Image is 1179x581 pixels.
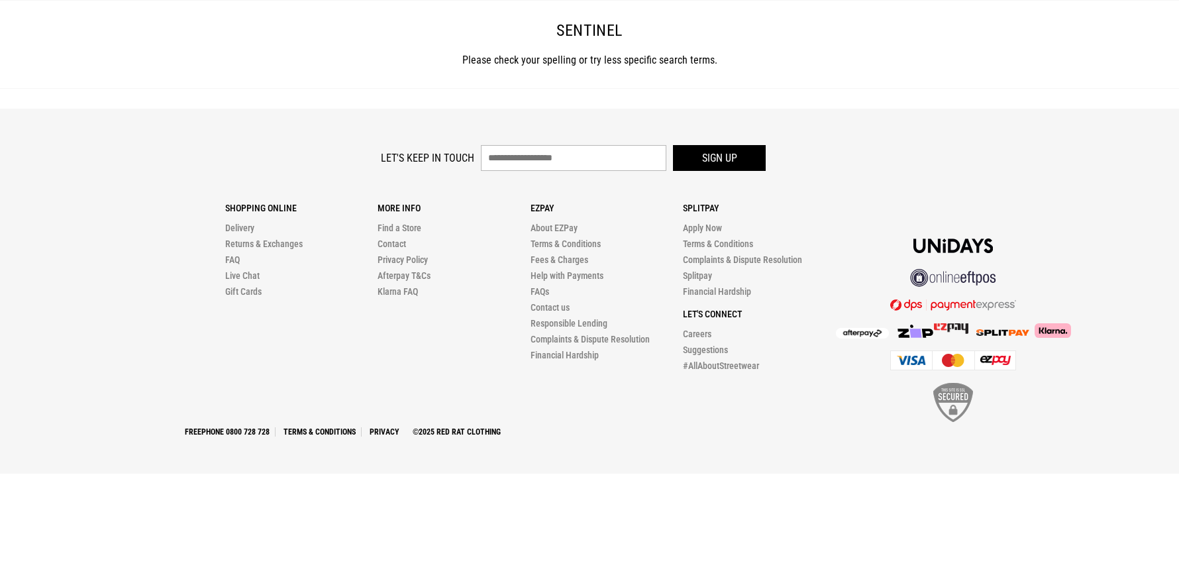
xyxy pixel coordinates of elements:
p: More Info [378,203,530,213]
img: Zip [897,325,934,338]
a: Terms & Conditions [278,427,362,437]
img: Unidays [913,238,993,253]
a: Find a Store [378,223,421,233]
a: Apply Now [683,223,722,233]
a: Live Chat [225,270,260,281]
a: Returns & Exchanges [225,238,303,249]
img: Splitpay [976,329,1029,336]
h1: Sentinel [117,21,1062,42]
a: Privacy Policy [378,254,428,265]
p: Shopping Online [225,203,378,213]
img: Cards [890,350,1016,370]
a: Privacy [364,427,405,437]
p: Splitpay [683,203,835,213]
img: SSL [933,383,973,422]
a: Freephone 0800 728 728 [179,427,276,437]
a: ©2025 Red Rat Clothing [407,427,506,437]
a: Terms & Conditions [683,238,753,249]
img: online eftpos [910,269,996,287]
a: Responsible Lending [531,318,607,329]
a: Careers [683,329,711,339]
a: Complaints & Dispute Resolution [531,334,650,344]
img: Klarna [1029,323,1071,338]
img: Splitpay [934,323,968,334]
label: Let's keep in touch [381,152,474,164]
a: #AllAboutStreetwear [683,360,759,371]
a: Afterpay T&Cs [378,270,431,281]
a: Contact [378,238,406,249]
a: Contact us [531,302,570,313]
a: Financial Hardship [531,350,599,360]
p: Let's Connect [683,309,835,319]
a: Gift Cards [225,286,262,297]
a: Splitpay [683,270,712,281]
a: FAQs [531,286,549,297]
a: About EZPay [531,223,578,233]
a: Klarna FAQ [378,286,418,297]
img: Afterpay [836,328,889,339]
a: Suggestions [683,344,728,355]
img: DPS [890,299,1016,311]
p: Ezpay [531,203,683,213]
a: Delivery [225,223,254,233]
a: Terms & Conditions [531,238,601,249]
button: Sign up [673,145,766,171]
a: Complaints & Dispute Resolution [683,254,802,265]
a: Help with Payments [531,270,603,281]
a: Financial Hardship [683,286,751,297]
a: Fees & Charges [531,254,588,265]
a: FAQ [225,254,240,265]
h4: Please check your spelling or try less specific search terms. [117,52,1062,68]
